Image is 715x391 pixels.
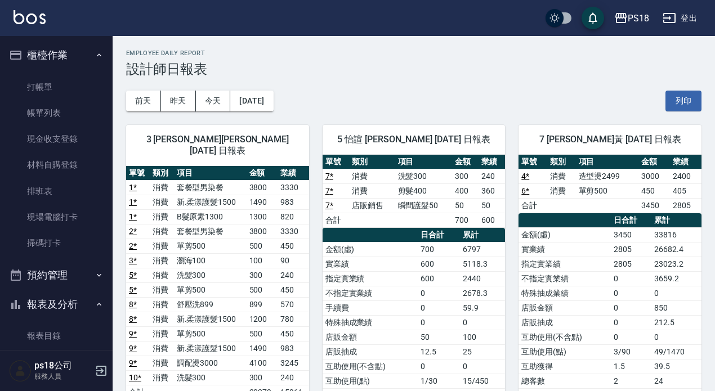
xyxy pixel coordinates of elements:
a: 排班表 [5,178,108,204]
button: 昨天 [161,91,196,111]
img: Logo [14,10,46,24]
button: PS18 [610,7,654,30]
td: 2805 [611,242,651,257]
th: 單號 [323,155,349,169]
button: 列印 [665,91,701,111]
td: 單剪500 [174,326,247,341]
td: 50 [418,330,460,344]
td: 套餐型男染餐 [174,224,247,239]
td: 50 [452,198,479,213]
td: 消費 [150,268,173,282]
td: 3800 [247,180,278,195]
td: 不指定實業績 [519,271,611,286]
td: 特殊抽成業績 [323,315,418,330]
td: B髮原素1300 [174,209,247,224]
td: 2440 [460,271,505,286]
h3: 設計師日報表 [126,61,701,77]
a: 打帳單 [5,74,108,100]
th: 類別 [150,166,173,181]
td: 300 [247,370,278,385]
td: 手續費 [323,300,418,315]
td: 59.9 [460,300,505,315]
td: 25 [460,344,505,359]
button: [DATE] [230,91,273,111]
td: 店販銷售 [349,198,395,213]
th: 累計 [651,213,701,228]
td: 600 [479,213,505,227]
td: 5118.3 [460,257,505,271]
td: 消費 [150,209,173,224]
td: 互助獲得 [519,359,611,374]
td: 4100 [247,356,278,370]
td: 1200 [247,312,278,326]
span: 5 怡諠 [PERSON_NAME] [DATE] 日報表 [336,134,492,145]
td: 3245 [278,356,309,370]
td: 2805 [611,257,651,271]
td: 6797 [460,242,505,257]
td: 100 [460,330,505,344]
td: 23023.2 [651,257,701,271]
th: 金額 [638,155,670,169]
td: 特殊抽成業績 [519,286,611,300]
td: 50 [479,198,505,213]
td: 單剪500 [174,282,247,297]
td: 0 [460,315,505,330]
td: 0 [651,286,701,300]
td: 90 [278,253,309,268]
td: 消費 [150,341,173,356]
td: 3/90 [611,344,651,359]
button: 今天 [196,91,231,111]
button: 報表及分析 [5,290,108,319]
td: 500 [247,282,278,297]
td: 15/450 [460,374,505,388]
td: 3330 [278,224,309,239]
td: 600 [418,271,460,286]
td: 消費 [150,239,173,253]
td: 剪髮400 [395,183,453,198]
td: 洗髮300 [174,370,247,385]
td: 店販金額 [519,300,611,315]
td: 400 [452,183,479,198]
td: 899 [247,297,278,312]
td: 店販金額 [323,330,418,344]
td: 指定實業績 [323,271,418,286]
td: 2678.3 [460,286,505,300]
td: 店販抽成 [519,315,611,330]
td: 合計 [519,198,547,213]
td: 780 [278,312,309,326]
th: 累計 [460,228,505,242]
td: 新.柔漾護髮1500 [174,312,247,326]
td: 3450 [638,198,670,213]
td: 49/1470 [651,344,701,359]
td: 消費 [150,253,173,268]
td: 570 [278,297,309,312]
td: 互助使用(不含點) [323,359,418,374]
td: 26682.4 [651,242,701,257]
td: 洗髮300 [395,169,453,183]
td: 300 [452,169,479,183]
td: 消費 [150,282,173,297]
td: 造型燙2499 [576,169,639,183]
td: 互助使用(點) [519,344,611,359]
td: 3000 [638,169,670,183]
span: 3 [PERSON_NAME][PERSON_NAME] [DATE] 日報表 [140,134,296,156]
td: 互助使用(點) [323,374,418,388]
button: 櫃檯作業 [5,41,108,70]
td: 983 [278,341,309,356]
th: 日合計 [611,213,651,228]
td: 3450 [611,227,651,242]
td: 總客數 [519,374,611,388]
td: 消費 [150,297,173,312]
td: 24 [651,374,701,388]
td: 套餐型男染餐 [174,180,247,195]
td: 1490 [247,195,278,209]
a: 掃碼打卡 [5,230,108,256]
td: 金額(虛) [519,227,611,242]
a: 消費分析儀表板 [5,349,108,375]
td: 瞬間護髮50 [395,198,453,213]
td: 單剪500 [576,183,639,198]
td: 100 [247,253,278,268]
td: 新.柔漾護髮1500 [174,195,247,209]
button: 登出 [658,8,701,29]
th: 單號 [519,155,547,169]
